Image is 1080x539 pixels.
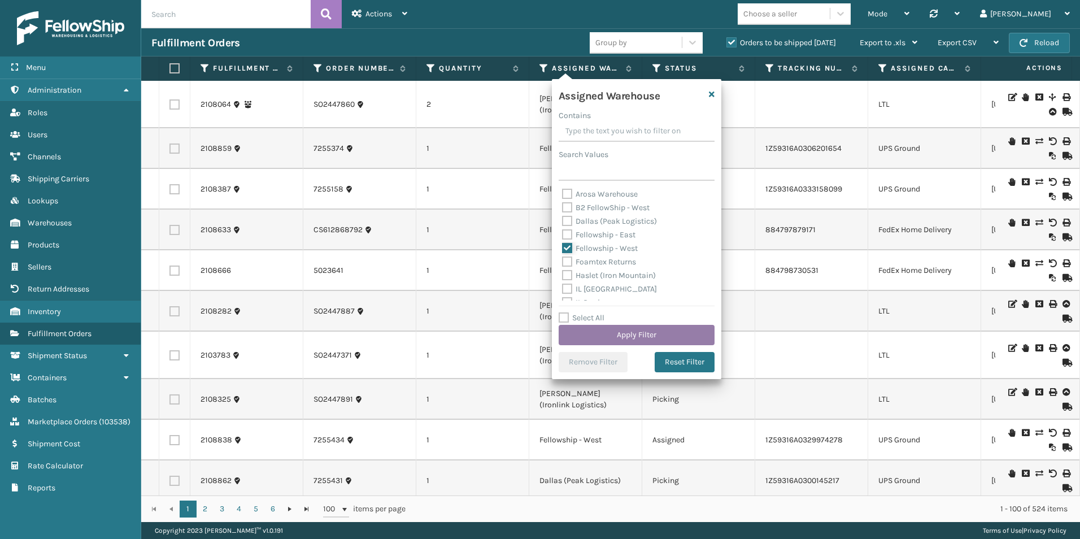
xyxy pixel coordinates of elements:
[1062,233,1069,241] i: Mark as Shipped
[529,81,642,128] td: [PERSON_NAME] (Ironlink Logistics)
[642,379,755,420] td: Picking
[529,379,642,420] td: [PERSON_NAME] (Ironlink Logistics)
[1035,259,1042,267] i: Change shipping
[559,149,608,160] label: Search Values
[201,143,232,154] a: 2108859
[247,501,264,518] a: 5
[559,352,628,372] button: Remove Filter
[1008,429,1015,437] i: On Hold
[726,38,836,47] label: Orders to be shipped [DATE]
[201,306,232,317] a: 2108282
[28,307,61,316] span: Inventory
[1049,108,1056,116] i: Upload BOL
[214,501,230,518] a: 3
[1049,300,1056,308] i: Print BOL
[285,505,294,514] span: Go to the next page
[562,298,604,307] label: IL Perris
[264,501,281,518] a: 6
[1062,359,1069,367] i: Mark as Shipped
[1049,388,1056,396] i: Print BOL
[313,394,353,405] a: SO2447891
[213,63,281,73] label: Fulfillment Order Id
[298,501,315,518] a: Go to the last page
[28,395,56,405] span: Batches
[1022,470,1029,477] i: Cancel Fulfillment Order
[1008,300,1015,308] i: Edit
[1062,274,1069,282] i: Mark as Shipped
[201,475,232,486] a: 2108862
[1008,344,1015,352] i: Edit
[281,501,298,518] a: Go to the next page
[1062,178,1069,186] i: Print Label
[1035,93,1042,101] i: Cancel Fulfillment Order
[1008,259,1015,267] i: On Hold
[28,417,97,427] span: Marketplace Orders
[765,184,842,194] a: 1Z59316A0333158099
[562,284,657,294] label: IL [GEOGRAPHIC_DATA]
[201,224,231,236] a: 2108633
[1022,219,1029,227] i: Cancel Fulfillment Order
[765,144,842,153] a: 1Z59316A0306201654
[28,262,51,272] span: Sellers
[1062,93,1069,101] i: Print BOL
[28,284,89,294] span: Return Addresses
[529,460,642,501] td: Dallas (Peak Logistics)
[1062,388,1069,396] i: Upload BOL
[559,110,591,121] label: Contains
[1062,152,1069,160] i: Mark as Shipped
[1062,470,1069,477] i: Print Label
[313,306,355,317] a: SO2447887
[868,210,981,250] td: FedEx Home Delivery
[28,85,81,95] span: Administration
[1035,178,1042,186] i: Change shipping
[1022,388,1029,396] i: On Hold
[529,169,642,210] td: Fellowship - West
[1049,344,1056,352] i: Print BOL
[1024,527,1066,534] a: Privacy Policy
[155,522,283,539] p: Copyright 2023 [PERSON_NAME]™ v 1.0.191
[1049,193,1056,201] i: Reoptimize
[1049,233,1056,241] i: Reoptimize
[1049,274,1056,282] i: Reoptimize
[595,37,627,49] div: Group by
[983,522,1066,539] div: |
[416,210,529,250] td: 1
[416,169,529,210] td: 1
[1008,178,1015,186] i: On Hold
[860,38,905,47] span: Export to .xls
[1062,403,1069,411] i: Mark as Shipped
[201,99,231,110] a: 2108064
[1062,259,1069,267] i: Print Label
[180,501,197,518] a: 1
[28,240,59,250] span: Products
[642,420,755,460] td: Assigned
[416,460,529,501] td: 1
[365,9,392,19] span: Actions
[1008,137,1015,145] i: On Hold
[201,394,231,405] a: 2108325
[313,184,343,195] a: 7255158
[1062,219,1069,227] i: Print Label
[28,373,67,382] span: Containers
[416,291,529,332] td: 1
[868,291,981,332] td: LTL
[1022,259,1029,267] i: Cancel Fulfillment Order
[416,420,529,460] td: 1
[562,257,636,267] label: Foamtex Returns
[868,460,981,501] td: UPS Ground
[201,434,232,446] a: 2108838
[1022,137,1029,145] i: Cancel Fulfillment Order
[201,184,231,195] a: 2108387
[868,379,981,420] td: LTL
[201,350,230,361] a: 2103783
[529,420,642,460] td: Fellowship - West
[529,291,642,332] td: [PERSON_NAME] (Ironlink Logistics)
[1049,178,1056,186] i: Void Label
[313,475,343,486] a: 7255431
[1062,444,1069,451] i: Mark as Shipped
[1035,470,1042,477] i: Change shipping
[416,81,529,128] td: 2
[562,189,638,199] label: Arosa Warehouse
[1008,93,1015,101] i: Edit
[28,461,83,471] span: Rate Calculator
